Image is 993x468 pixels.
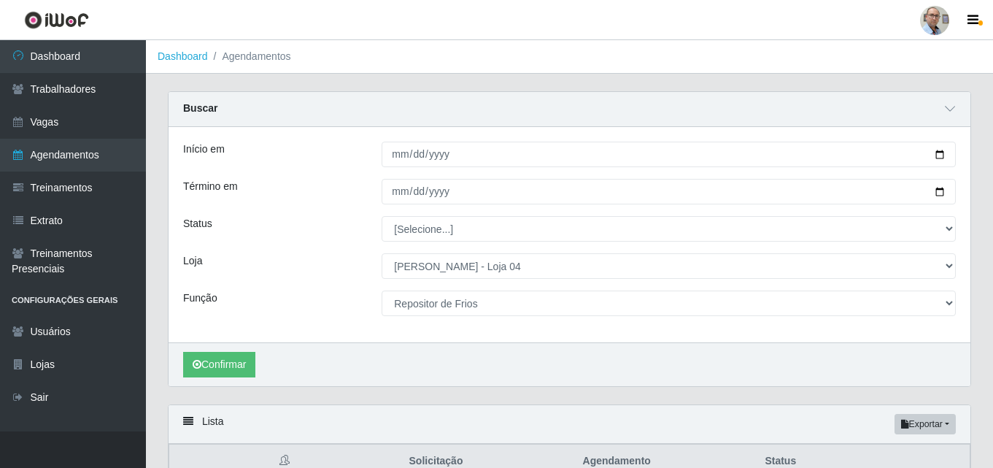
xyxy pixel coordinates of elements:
[146,40,993,74] nav: breadcrumb
[24,11,89,29] img: CoreUI Logo
[183,179,238,194] label: Término em
[169,405,970,444] div: Lista
[183,102,217,114] strong: Buscar
[208,49,291,64] li: Agendamentos
[183,253,202,269] label: Loja
[183,216,212,231] label: Status
[183,291,217,306] label: Função
[158,50,208,62] a: Dashboard
[183,352,255,377] button: Confirmar
[895,414,956,434] button: Exportar
[382,179,956,204] input: 00/00/0000
[382,142,956,167] input: 00/00/0000
[183,142,225,157] label: Início em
